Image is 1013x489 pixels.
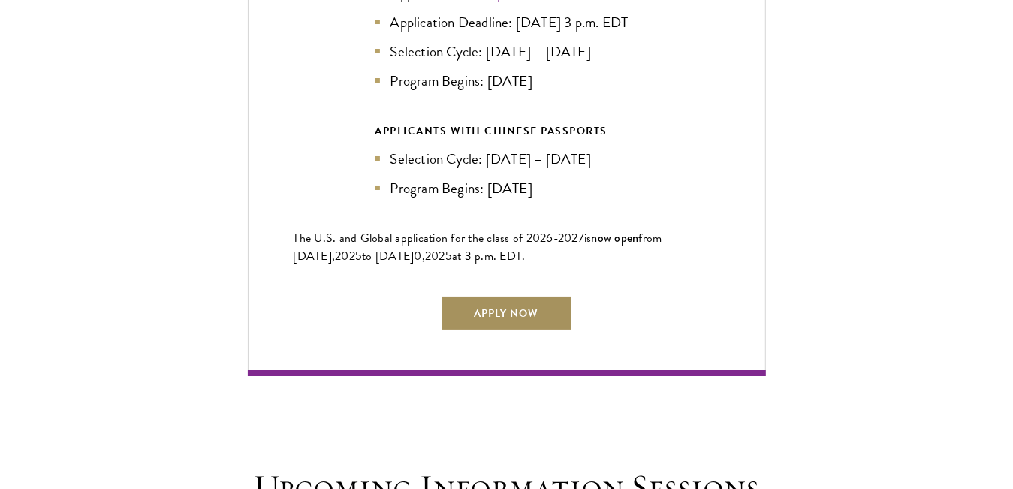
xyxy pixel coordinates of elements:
[375,122,638,140] div: APPLICANTS WITH CHINESE PASSPORTS
[547,229,553,247] span: 6
[375,11,638,33] li: Application Deadline: [DATE] 3 p.m. EDT
[422,247,425,265] span: ,
[415,247,422,265] span: 0
[592,229,639,246] span: now open
[445,247,452,265] span: 5
[375,148,638,170] li: Selection Cycle: [DATE] – [DATE]
[355,247,362,265] span: 5
[452,247,526,265] span: at 3 p.m. EDT.
[375,41,638,62] li: Selection Cycle: [DATE] – [DATE]
[335,247,355,265] span: 202
[441,295,573,331] a: Apply Now
[584,229,592,247] span: is
[425,247,445,265] span: 202
[578,229,584,247] span: 7
[553,229,578,247] span: -202
[375,70,638,92] li: Program Begins: [DATE]
[294,229,662,265] span: from [DATE],
[375,177,638,199] li: Program Begins: [DATE]
[362,247,414,265] span: to [DATE]
[294,229,547,247] span: The U.S. and Global application for the class of 202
